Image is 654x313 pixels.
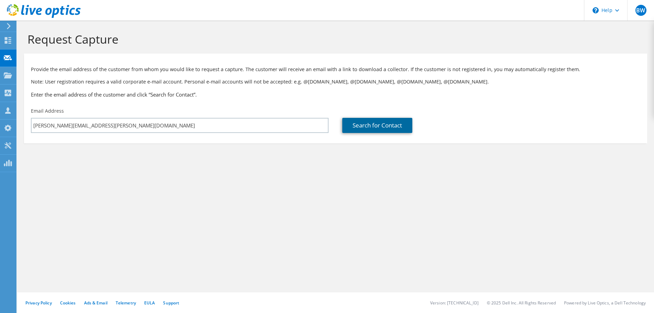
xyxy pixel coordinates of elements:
[31,66,640,73] p: Provide the email address of the customer from whom you would like to request a capture. The cust...
[144,300,155,306] a: EULA
[31,91,640,98] h3: Enter the email address of the customer and click “Search for Contact”.
[635,5,646,16] span: BW
[84,300,107,306] a: Ads & Email
[342,118,412,133] a: Search for Contact
[60,300,76,306] a: Cookies
[27,32,640,46] h1: Request Capture
[593,7,599,13] svg: \n
[31,108,64,114] label: Email Address
[487,300,556,306] li: © 2025 Dell Inc. All Rights Reserved
[116,300,136,306] a: Telemetry
[25,300,52,306] a: Privacy Policy
[163,300,179,306] a: Support
[564,300,646,306] li: Powered by Live Optics, a Dell Technology
[430,300,479,306] li: Version: [TECHNICAL_ID]
[31,78,640,86] p: Note: User registration requires a valid corporate e-mail account. Personal e-mail accounts will ...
